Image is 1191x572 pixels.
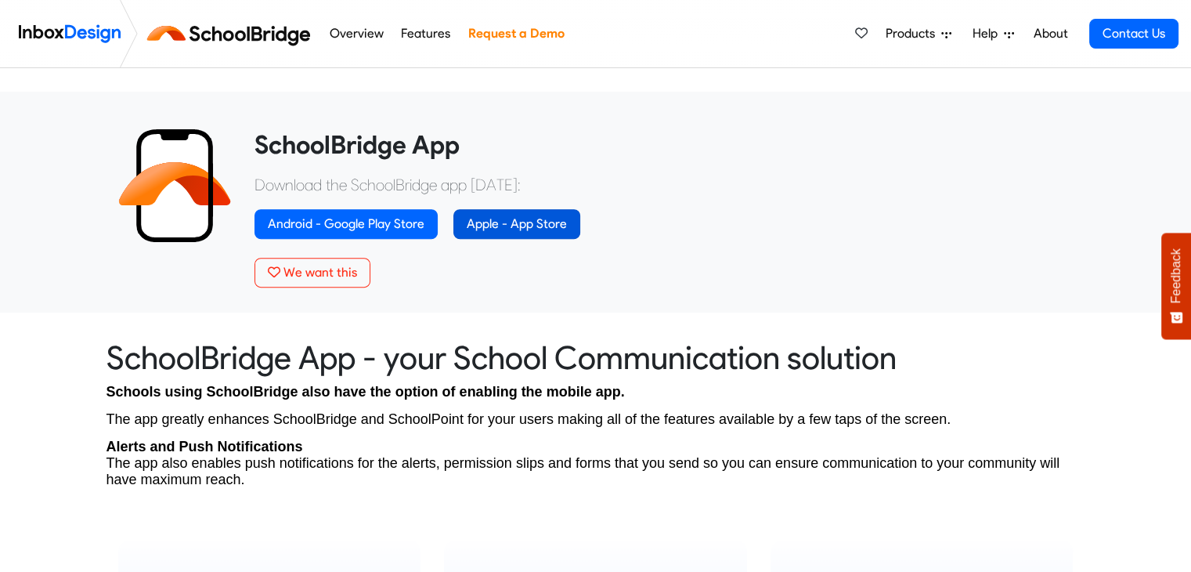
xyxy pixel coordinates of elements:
span: The app also enables push notifications for the alerts, permission slips and forms that you send ... [106,455,1060,487]
span: Products [886,24,941,43]
span: Schools using SchoolBridge also have the option of enabling the mobile app. [106,384,625,400]
a: Features [397,18,455,49]
a: Overview [325,18,388,49]
a: Request a Demo [464,18,568,49]
a: Help [966,18,1020,49]
button: We want this [254,258,370,288]
span: We want this [283,265,357,280]
a: About [1029,18,1072,49]
button: Feedback - Show survey [1161,233,1191,339]
img: 2022_01_13_icon_sb_app.svg [118,129,231,242]
a: Products [879,18,958,49]
heading: SchoolBridge App - your School Communication solution [106,338,1085,378]
a: Contact Us [1089,19,1178,49]
strong: Alerts and Push Notifications [106,439,303,454]
heading: SchoolBridge App [254,129,1074,161]
span: Help [973,24,1004,43]
span: The app greatly enhances SchoolBridge and SchoolPoint for your users making all of the features a... [106,411,951,427]
a: Apple - App Store [453,209,580,239]
img: schoolbridge logo [144,15,320,52]
a: Android - Google Play Store [254,209,438,239]
p: Download the SchoolBridge app [DATE]: [254,173,1074,197]
span: Feedback [1169,248,1183,303]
